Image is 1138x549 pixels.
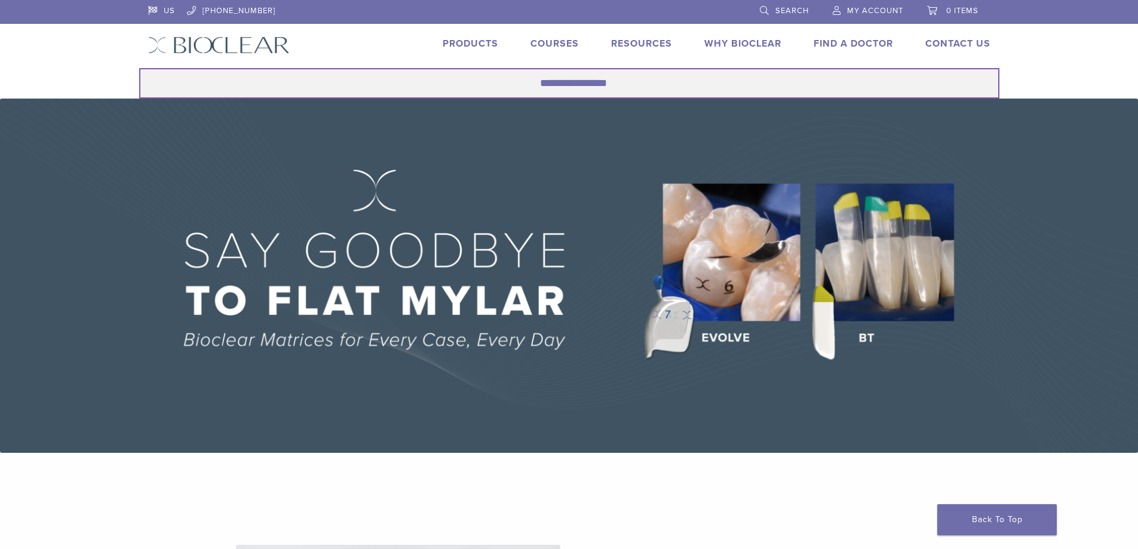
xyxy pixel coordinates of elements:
span: Search [775,6,809,16]
a: Resources [611,38,672,50]
a: Why Bioclear [704,38,781,50]
a: Back To Top [937,504,1057,535]
a: Contact Us [925,38,990,50]
a: Find A Doctor [814,38,893,50]
a: Courses [530,38,579,50]
a: Products [443,38,498,50]
img: Bioclear [148,36,290,54]
span: 0 items [946,6,979,16]
span: My Account [847,6,903,16]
